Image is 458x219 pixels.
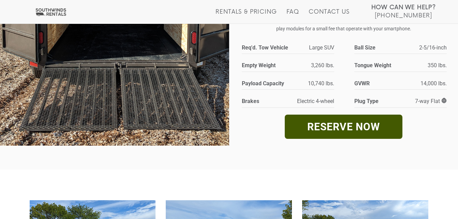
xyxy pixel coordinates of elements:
a: RESERVE NOW [285,115,402,139]
strong: Brakes [242,97,284,106]
strong: Empty Weight [242,61,284,70]
a: How Can We Help? [PHONE_NUMBER] [371,3,436,18]
strong: Plug Type [354,97,397,106]
img: Southwinds Rentals Logo [34,8,68,16]
strong: Ball Size [354,43,406,52]
span: 350 lbs. [428,62,447,69]
strong: Payload Capacity [242,79,284,88]
strong: GVWR [354,79,397,88]
span: 10,740 lbs. [308,80,334,87]
a: FAQ [286,9,299,24]
span: 2-5/16-inch [419,44,447,51]
span: Large SUV [309,44,334,51]
strong: Req'd. Tow Vehicle [242,43,294,52]
span: Electric 4-wheel [297,98,334,104]
span: 14,000 lbs. [420,80,447,87]
span: 3,260 lbs. [311,62,334,69]
span: [PHONE_NUMBER] [375,12,432,19]
span: 7-way Flat [415,98,447,104]
strong: Tongue Weight [354,61,397,70]
strong: How Can We Help? [371,4,436,11]
a: Contact Us [309,9,349,24]
a: Rentals & Pricing [216,9,277,24]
